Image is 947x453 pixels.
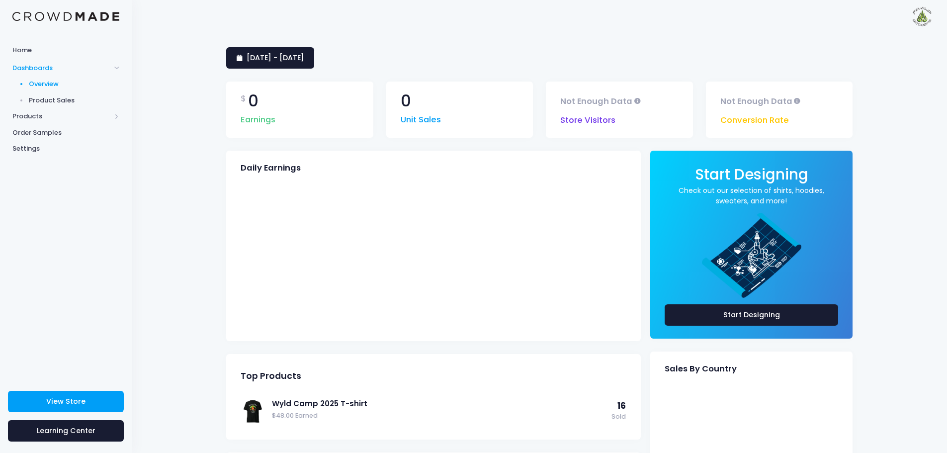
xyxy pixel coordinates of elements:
span: Not Enough Data [560,93,632,109]
a: Learning Center [8,420,124,442]
span: Sales By Country [665,364,737,374]
span: 0 [401,93,411,109]
a: View Store [8,391,124,412]
a: Start Designing [695,173,808,182]
span: [DATE] - [DATE] [247,53,304,63]
span: Order Samples [12,128,119,138]
a: Wyld Camp 2025 T-shirt [272,398,606,409]
span: Sold [611,412,626,422]
span: View Store [46,396,86,406]
span: 0 [248,93,258,109]
span: Top Products [241,371,301,381]
span: To protect privacy, we're only able to filter and show visitor data above a certain volume. Drive... [794,95,800,107]
span: Product Sales [29,95,120,105]
span: Home [12,45,119,55]
img: User [912,6,932,26]
span: $48.00 Earned [272,411,606,421]
span: $ [241,93,246,105]
a: Start Designing [665,304,838,326]
span: Start Designing [695,164,808,184]
span: Overview [29,79,120,89]
span: Learning Center [37,426,95,436]
a: [DATE] - [DATE] [226,47,314,69]
span: Earnings [241,109,275,126]
span: Daily Earnings [241,163,301,173]
span: Store Visitors [560,109,615,127]
span: Products [12,111,111,121]
a: Check out our selection of shirts, hoodies, sweaters, and more! [665,185,838,206]
span: 16 [617,400,626,412]
span: Dashboards [12,63,111,73]
span: To protect privacy, we're only able to filter and show visitor data above a certain volume. Drive... [634,95,641,107]
span: Settings [12,144,119,154]
img: Logo [12,12,119,21]
span: Not Enough Data [720,93,792,109]
span: Conversion Rate [720,109,789,127]
span: Unit Sales [401,109,441,126]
